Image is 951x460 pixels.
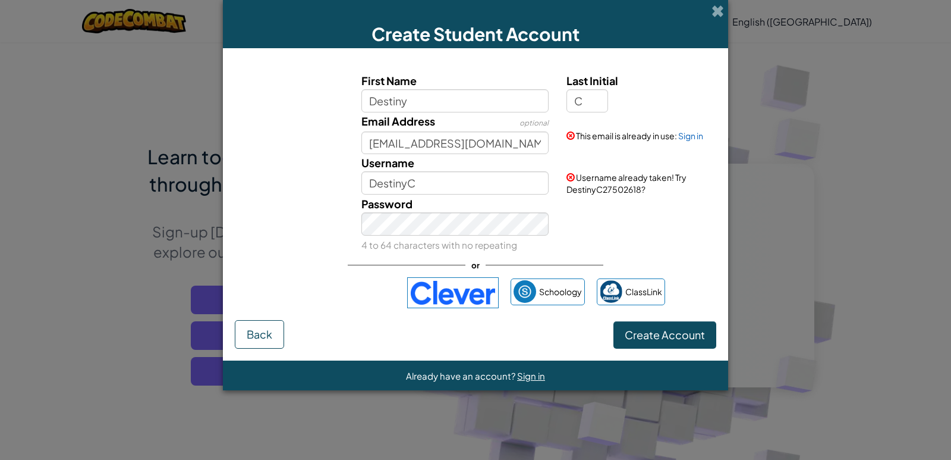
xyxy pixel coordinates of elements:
span: Create Student Account [371,23,580,45]
span: This email is already in use: [576,130,677,141]
span: Username [361,156,414,170]
span: Username already taken! Try DestinyC27502618? [566,172,687,195]
iframe: Sign in with Google Button [281,280,401,306]
span: First Name [361,74,417,87]
a: Sign in [517,370,545,381]
span: Already have an account? [406,370,517,381]
button: Create Account [613,321,716,349]
span: optional [519,118,549,127]
img: clever-logo-blue.png [407,277,499,308]
small: 4 to 64 characters with no repeating [361,239,517,251]
span: or [465,256,486,274]
button: Back [235,320,284,349]
span: Schoology [539,283,582,301]
a: Sign in [678,130,703,141]
span: Password [361,197,412,211]
span: Back [247,327,272,341]
img: schoology.png [514,280,536,303]
span: Email Address [361,114,435,128]
span: Last Initial [566,74,618,87]
img: classlink-logo-small.png [600,280,622,303]
span: ClassLink [625,283,662,301]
